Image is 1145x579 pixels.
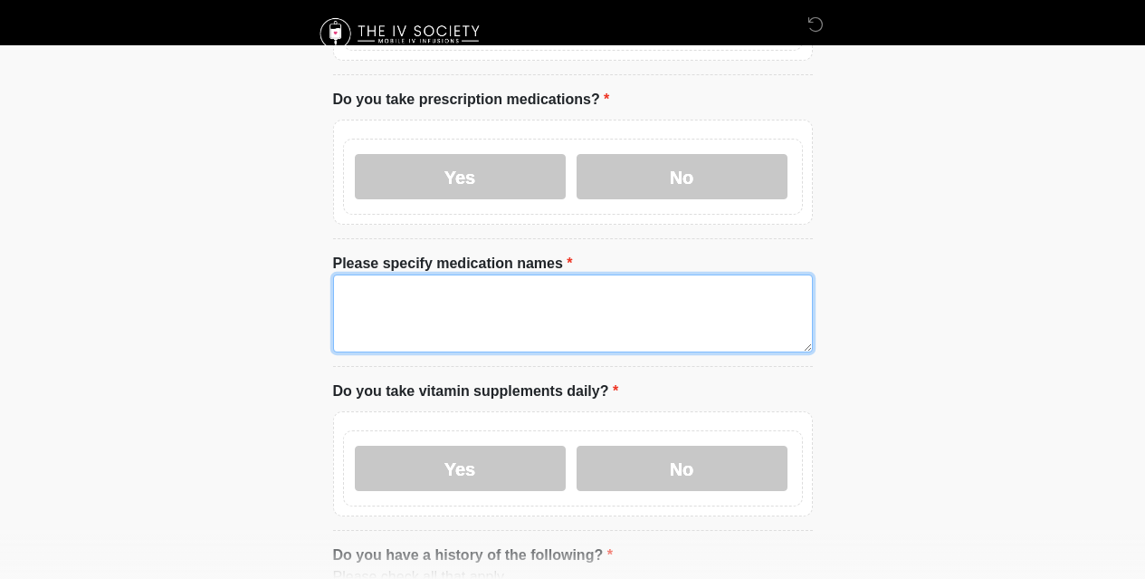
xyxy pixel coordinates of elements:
label: Do you take vitamin supplements daily? [333,381,619,402]
label: Please specify medication names [333,253,573,275]
img: The IV Society Logo [315,14,488,54]
label: Yes [355,446,566,491]
label: Do you take prescription medications? [333,89,610,111]
label: No [577,446,787,491]
label: No [577,154,787,199]
label: Do you have a history of the following? [333,545,613,566]
label: Yes [355,154,566,199]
